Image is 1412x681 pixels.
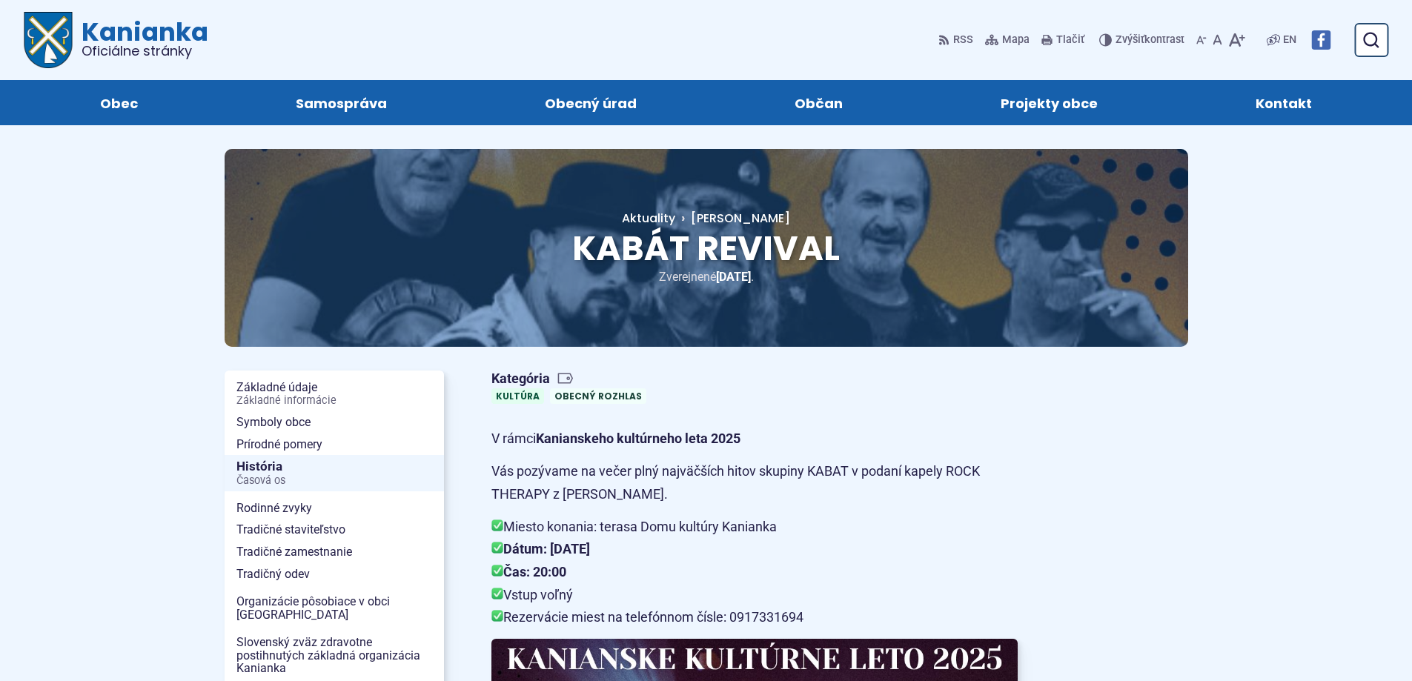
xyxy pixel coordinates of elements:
[491,519,503,531] img: bod
[225,455,444,491] a: HistóriaČasová os
[225,541,444,563] a: Tradičné zamestnanie
[225,433,444,456] a: Prírodné pomery
[1001,80,1098,125] span: Projekty obce
[1038,24,1087,56] button: Tlačiť
[491,542,503,554] img: bod
[231,80,451,125] a: Samospráva
[691,210,790,227] span: [PERSON_NAME]
[236,497,432,519] span: Rodinné zvyky
[82,44,208,58] span: Oficiálne stránky
[1280,31,1299,49] a: EN
[225,376,444,411] a: Základné údajeZákladné informácie
[491,565,503,577] img: bod
[1056,34,1084,47] span: Tlačiť
[236,591,432,625] span: Organizácie pôsobiace v obci [GEOGRAPHIC_DATA]
[36,80,202,125] a: Obec
[236,631,432,680] span: Slovenský zväz zdravotne postihnutých základná organizácia Kanianka
[1116,33,1144,46] span: Zvýšiť
[236,455,432,491] span: História
[491,610,503,622] img: bod
[550,388,646,404] a: Obecný rozhlas
[953,31,973,49] span: RSS
[1311,30,1330,50] img: Prejsť na Facebook stránku
[982,24,1033,56] a: Mapa
[545,80,637,125] span: Obecný úrad
[225,411,444,433] a: Symboly obce
[491,428,1018,451] p: V rámci
[236,475,432,487] span: Časová os
[1002,31,1030,49] span: Mapa
[24,12,73,68] img: Prejsť na domovskú stránku
[716,270,751,284] span: [DATE]
[24,12,208,68] a: Logo Kanianka, prejsť na domovskú stránku.
[1192,80,1376,125] a: Kontakt
[73,19,208,58] span: Kanianka
[225,631,444,680] a: Slovenský zväz zdravotne postihnutých základná organizácia Kanianka
[937,80,1162,125] a: Projekty obce
[1256,80,1312,125] span: Kontakt
[795,80,843,125] span: Občan
[236,376,432,411] span: Základné údaje
[100,80,138,125] span: Obec
[938,24,976,56] a: RSS
[225,497,444,519] a: Rodinné zvyky
[622,210,675,227] a: Aktuality
[236,563,432,585] span: Tradičný odev
[225,563,444,585] a: Tradičný odev
[491,460,1018,505] p: Vás pozývame na večer plný najväčších hitov skupiny KABAT v podaní kapely ROCK THERAPY z [PERSON_...
[731,80,907,125] a: Občan
[1283,31,1296,49] span: EN
[1225,24,1248,56] button: Zväčšiť veľkosť písma
[675,210,790,227] a: [PERSON_NAME]
[536,431,740,446] strong: Kanianskeho kultúrneho leta 2025
[236,411,432,433] span: Symboly obce
[225,591,444,625] a: Organizácie pôsobiace v obci [GEOGRAPHIC_DATA]
[1193,24,1210,56] button: Zmenšiť veľkosť písma
[572,225,840,272] span: KABÁT REVIVAL
[491,516,1018,629] p: Miesto konania: terasa Domu kultúry Kanianka Vstup voľný Rezervácie miest na telefónnom čísle: 09...
[236,395,432,407] span: Základné informácie
[236,541,432,563] span: Tradičné zamestnanie
[491,541,590,579] strong: Dátum: [DATE] Čas: 20:00
[1099,24,1187,56] button: Zvýšiťkontrast
[272,267,1141,287] p: Zverejnené .
[491,588,503,599] img: bod
[225,519,444,541] a: Tradičné staviteľstvo
[1116,34,1184,47] span: kontrast
[236,519,432,541] span: Tradičné staviteľstvo
[1210,24,1225,56] button: Nastaviť pôvodnú veľkosť písma
[236,433,432,456] span: Prírodné pomery
[491,388,544,404] a: Kultúra
[491,371,652,388] span: Kategória
[480,80,700,125] a: Obecný úrad
[296,80,387,125] span: Samospráva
